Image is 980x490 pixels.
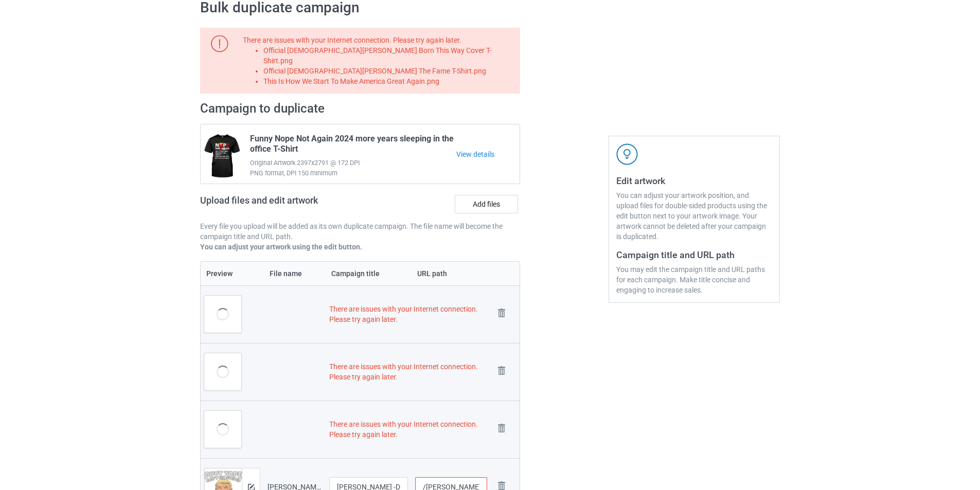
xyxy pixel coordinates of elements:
[200,195,392,214] h2: Upload files and edit artwork
[326,343,491,401] td: There are issues with your Internet connection. Please try again later.
[263,66,516,76] li: Official [DEMOGRAPHIC_DATA][PERSON_NAME] The Fame T-Shirt.png
[326,285,491,343] td: There are issues with your Internet connection. Please try again later.
[494,364,509,378] img: svg+xml;base64,PD94bWwgdmVyc2lvbj0iMS4wIiBlbmNvZGluZz0iVVRGLTgiPz4KPHN2ZyB3aWR0aD0iMjhweCIgaGVpZ2...
[326,401,491,458] td: There are issues with your Internet connection. Please try again later.
[326,262,412,285] th: Campaign title
[250,158,456,168] span: Original Artwork 2397x2791 @ 172 DPI
[264,262,326,285] th: File name
[201,262,264,285] th: Preview
[200,243,362,251] b: You can adjust your artwork using the edit button.
[455,195,518,213] label: Add files
[263,76,516,86] li: This Is How We Start To Make America Great Again.png
[494,306,509,320] img: svg+xml;base64,PD94bWwgdmVyc2lvbj0iMS4wIiBlbmNvZGluZz0iVVRGLTgiPz4KPHN2ZyB3aWR0aD0iMjhweCIgaGVpZ2...
[616,264,772,295] div: You may edit the campaign title and URL paths for each campaign. Make title concise and engaging ...
[412,262,490,285] th: URL path
[263,45,516,66] li: Official [DEMOGRAPHIC_DATA][PERSON_NAME] Born This Way Cover T-Shirt.png
[616,143,638,165] img: svg+xml;base64,PD94bWwgdmVyc2lvbj0iMS4wIiBlbmNvZGluZz0iVVRGLTgiPz4KPHN2ZyB3aWR0aD0iNDJweCIgaGVpZ2...
[616,249,772,261] h3: Campaign title and URL path
[616,175,772,187] h3: Edit artwork
[456,149,520,159] a: View details
[243,35,516,86] div: There are issues with your Internet connection. Please try again later.
[250,168,456,178] span: PNG format, DPI 150 minimum
[494,421,509,435] img: svg+xml;base64,PD94bWwgdmVyc2lvbj0iMS4wIiBlbmNvZGluZz0iVVRGLTgiPz4KPHN2ZyB3aWR0aD0iMjhweCIgaGVpZ2...
[250,134,456,158] span: Funny Nope Not Again 2024 more years sleeping in the office T-Shirt
[211,35,228,52] img: svg+xml;base64,PD94bWwgdmVyc2lvbj0iMS4wIiBlbmNvZGluZz0iVVRGLTgiPz4KPHN2ZyB3aWR0aD0iMTlweCIgaGVpZ2...
[200,101,520,117] h2: Campaign to duplicate
[200,221,520,242] p: Every file you upload will be added as its own duplicate campaign. The file name will become the ...
[616,190,772,242] div: You can adjust your artwork position, and upload files for double-sided products using the edit b...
